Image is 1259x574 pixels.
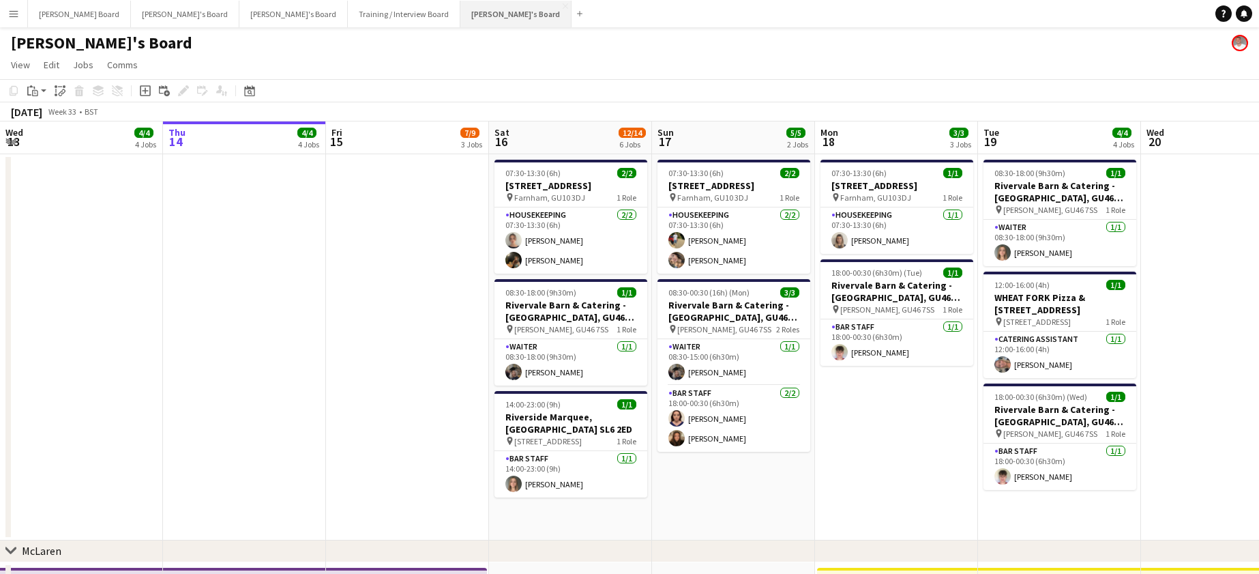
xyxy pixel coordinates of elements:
[820,160,973,254] app-job-card: 07:30-13:30 (6h)1/1[STREET_ADDRESS] Farnham, GU10 3DJ1 RoleHousekeeping1/107:30-13:30 (6h)[PERSON...
[297,128,316,138] span: 4/4
[460,128,479,138] span: 7/9
[983,160,1136,266] app-job-card: 08:30-18:00 (9h30m)1/1Rivervale Barn & Catering - [GEOGRAPHIC_DATA], GU46 7SS [PERSON_NAME], GU46...
[494,299,647,324] h3: Rivervale Barn & Catering - [GEOGRAPHIC_DATA], GU46 7SS
[657,339,810,386] app-card-role: Waiter1/108:30-15:00 (6h30m)[PERSON_NAME]
[331,126,342,139] span: Fri
[657,299,810,324] h3: Rivervale Barn & Catering - [GEOGRAPHIC_DATA], GU46 7SS
[348,1,460,27] button: Training / Interview Board
[617,436,636,446] span: 1 Role
[1106,280,1125,290] span: 1/1
[11,33,192,53] h1: [PERSON_NAME]'s Board
[831,168,887,178] span: 07:30-13:30 (6h)
[677,192,748,203] span: Farnham, GU10 3DJ
[994,392,1087,402] span: 18:00-00:30 (6h30m) (Wed)
[983,332,1136,378] app-card-role: Catering Assistant1/112:00-16:00 (4h)[PERSON_NAME]
[38,56,65,74] a: Edit
[1232,35,1248,51] app-user-avatar: Jakub Zalibor
[1003,317,1071,327] span: [STREET_ADDRESS]
[943,192,962,203] span: 1 Role
[514,324,608,334] span: [PERSON_NAME], GU46 7SS
[818,134,838,149] span: 18
[494,207,647,274] app-card-role: Housekeeping2/207:30-13:30 (6h)[PERSON_NAME][PERSON_NAME]
[787,139,808,149] div: 2 Jobs
[134,128,153,138] span: 4/4
[494,339,647,386] app-card-role: Waiter1/108:30-18:00 (9h30m)[PERSON_NAME]
[668,287,750,298] span: 08:30-00:30 (16h) (Mon)
[943,268,962,278] span: 1/1
[949,128,968,138] span: 3/3
[983,444,1136,490] app-card-role: BAR STAFF1/118:00-00:30 (6h30m)[PERSON_NAME]
[617,324,636,334] span: 1 Role
[657,207,810,274] app-card-role: Housekeeping2/207:30-13:30 (6h)[PERSON_NAME][PERSON_NAME]
[983,384,1136,490] app-job-card: 18:00-00:30 (6h30m) (Wed)1/1Rivervale Barn & Catering - [GEOGRAPHIC_DATA], GU46 7SS [PERSON_NAME]...
[983,272,1136,378] app-job-card: 12:00-16:00 (4h)1/1WHEAT FORK Pizza & [STREET_ADDRESS] [STREET_ADDRESS]1 RoleCatering Assistant1/...
[1003,205,1097,215] span: [PERSON_NAME], GU46 7SS
[11,59,30,71] span: View
[820,319,973,366] app-card-role: BAR STAFF1/118:00-00:30 (6h30m)[PERSON_NAME]
[619,139,645,149] div: 6 Jobs
[135,139,156,149] div: 4 Jobs
[1146,126,1164,139] span: Wed
[460,1,572,27] button: [PERSON_NAME]'s Board
[239,1,348,27] button: [PERSON_NAME]'s Board
[780,192,799,203] span: 1 Role
[617,168,636,178] span: 2/2
[5,126,23,139] span: Wed
[1113,139,1134,149] div: 4 Jobs
[131,1,239,27] button: [PERSON_NAME]'s Board
[492,134,509,149] span: 16
[617,399,636,410] span: 1/1
[298,139,319,149] div: 4 Jobs
[1106,429,1125,439] span: 1 Role
[820,126,838,139] span: Mon
[1112,128,1131,138] span: 4/4
[983,126,999,139] span: Tue
[668,168,724,178] span: 07:30-13:30 (6h)
[820,180,973,192] h3: [STREET_ADDRESS]
[950,139,971,149] div: 3 Jobs
[1106,317,1125,327] span: 1 Role
[494,411,647,435] h3: Riverside Marquee, [GEOGRAPHIC_DATA] SL6 2ED
[994,280,1050,290] span: 12:00-16:00 (4h)
[780,168,799,178] span: 2/2
[981,134,999,149] span: 19
[617,287,636,298] span: 1/1
[820,279,973,304] h3: Rivervale Barn & Catering - [GEOGRAPHIC_DATA], GU46 7SS
[494,160,647,274] app-job-card: 07:30-13:30 (6h)2/2[STREET_ADDRESS] Farnham, GU10 3DJ1 RoleHousekeeping2/207:30-13:30 (6h)[PERSON...
[820,207,973,254] app-card-role: Housekeeping1/107:30-13:30 (6h)[PERSON_NAME]
[677,324,771,334] span: [PERSON_NAME], GU46 7SS
[44,59,59,71] span: Edit
[657,126,674,139] span: Sun
[102,56,143,74] a: Comms
[168,126,186,139] span: Thu
[776,324,799,334] span: 2 Roles
[505,287,576,298] span: 08:30-18:00 (9h30m)
[1003,429,1097,439] span: [PERSON_NAME], GU46 7SS
[28,1,131,27] button: [PERSON_NAME] Board
[514,192,585,203] span: Farnham, GU10 3DJ
[505,399,561,410] span: 14:00-23:00 (9h)
[657,160,810,274] app-job-card: 07:30-13:30 (6h)2/2[STREET_ADDRESS] Farnham, GU10 3DJ1 RoleHousekeeping2/207:30-13:30 (6h)[PERSON...
[840,192,911,203] span: Farnham, GU10 3DJ
[786,128,805,138] span: 5/5
[780,287,799,298] span: 3/3
[494,180,647,192] h3: [STREET_ADDRESS]
[983,220,1136,266] app-card-role: Waiter1/108:30-18:00 (9h30m)[PERSON_NAME]
[657,279,810,452] div: 08:30-00:30 (16h) (Mon)3/3Rivervale Barn & Catering - [GEOGRAPHIC_DATA], GU46 7SS [PERSON_NAME], ...
[494,279,647,386] app-job-card: 08:30-18:00 (9h30m)1/1Rivervale Barn & Catering - [GEOGRAPHIC_DATA], GU46 7SS [PERSON_NAME], GU46...
[166,134,186,149] span: 14
[657,386,810,452] app-card-role: BAR STAFF2/218:00-00:30 (6h30m)[PERSON_NAME][PERSON_NAME]
[1144,134,1164,149] span: 20
[45,106,79,117] span: Week 33
[617,192,636,203] span: 1 Role
[494,391,647,498] app-job-card: 14:00-23:00 (9h)1/1Riverside Marquee, [GEOGRAPHIC_DATA] SL6 2ED [STREET_ADDRESS]1 RoleBAR STAFF1/...
[107,59,138,71] span: Comms
[657,180,810,192] h3: [STREET_ADDRESS]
